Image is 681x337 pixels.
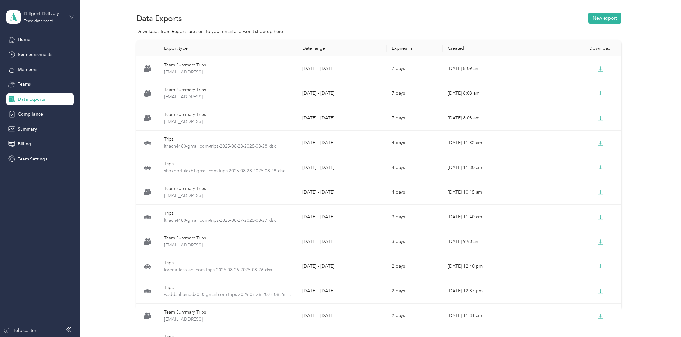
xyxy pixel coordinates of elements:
[387,279,443,304] td: 2 days
[443,56,532,81] td: [DATE] 8:09 am
[297,56,387,81] td: [DATE] - [DATE]
[387,40,443,56] th: Expires in
[18,66,37,73] span: Members
[4,327,36,334] button: Help center
[164,235,292,242] div: Team Summary Trips
[24,19,53,23] div: Team dashboard
[297,254,387,279] td: [DATE] - [DATE]
[164,259,292,266] div: Trips
[297,40,387,56] th: Date range
[443,304,532,328] td: [DATE] 11:31 am
[387,254,443,279] td: 2 days
[164,143,292,150] span: lthach4480-gmail.com-trips-2025-08-28-2025-08-28.xlsx
[164,69,292,76] span: team-summary-sbell@diligentusa.com-trips-2025-08-29-2025-08-29.xlsx
[297,180,387,205] td: [DATE] - [DATE]
[297,106,387,131] td: [DATE] - [DATE]
[164,86,292,93] div: Team Summary Trips
[18,141,31,147] span: Billing
[164,291,292,298] span: waddahhamed2010-gmail.com-trips-2025-08-26-2025-08-26.xlsx
[645,301,681,337] iframe: Everlance-gr Chat Button Frame
[164,62,292,69] div: Team Summary Trips
[164,160,292,168] div: Trips
[164,309,292,316] div: Team Summary Trips
[297,81,387,106] td: [DATE] - [DATE]
[443,155,532,180] td: [DATE] 11:30 am
[136,15,182,22] h1: Data Exports
[24,10,64,17] div: Diligent Delivery
[164,111,292,118] div: Team Summary Trips
[297,279,387,304] td: [DATE] - [DATE]
[18,126,37,133] span: Summary
[387,81,443,106] td: 7 days
[387,106,443,131] td: 7 days
[159,40,297,56] th: Export type
[297,304,387,328] td: [DATE] - [DATE]
[297,229,387,254] td: [DATE] - [DATE]
[297,155,387,180] td: [DATE] - [DATE]
[443,131,532,155] td: [DATE] 11:32 am
[18,51,52,58] span: Reimbursements
[443,180,532,205] td: [DATE] 10:15 am
[164,192,292,199] span: team-summary-sbell@diligentusa.com-trips-2025-08-28-2025-08-28.xlsx
[164,284,292,291] div: Trips
[387,56,443,81] td: 7 days
[443,205,532,229] td: [DATE] 11:40 am
[18,111,43,117] span: Compliance
[164,168,292,175] span: shokoortutakhil-gmail.com-trips-2025-08-28-2025-08-28.xlsx
[136,28,621,35] div: Downloads from Reports are sent to your email and won’t show up here.
[387,155,443,180] td: 4 days
[18,156,47,162] span: Team Settings
[588,13,621,24] button: New export
[164,93,292,100] span: team-summary-sbell@diligentusa.com-trips-2025-08-30-2025-08-30.xlsx
[387,304,443,328] td: 2 days
[164,316,292,323] span: team-summary-sbell@diligentusa.com-trips-2025-08-26-2025-08-26.xlsx
[297,205,387,229] td: [DATE] - [DATE]
[537,46,616,51] div: Download
[443,106,532,131] td: [DATE] 8:08 am
[164,266,292,273] span: lorena_lazo-aol.com-trips-2025-08-26-2025-08-26.xlsx
[443,81,532,106] td: [DATE] 8:08 am
[387,205,443,229] td: 3 days
[297,131,387,155] td: [DATE] - [DATE]
[18,36,30,43] span: Home
[164,210,292,217] div: Trips
[443,40,532,56] th: Created
[164,242,292,249] span: team-summary-sbell@diligentusa.com-trips-2025-08-27-2025-08-27.xlsx
[443,279,532,304] td: [DATE] 12:37 pm
[18,81,31,88] span: Teams
[443,254,532,279] td: [DATE] 12:40 pm
[387,229,443,254] td: 3 days
[164,217,292,224] span: lthach4480-gmail.com-trips-2025-08-27-2025-08-27.xlsx
[387,180,443,205] td: 4 days
[164,118,292,125] span: team-summary-sbell@diligentusa.com-trips-2025-08-31-2025-08-31.xlsx
[387,131,443,155] td: 4 days
[18,96,45,103] span: Data Exports
[164,185,292,192] div: Team Summary Trips
[164,136,292,143] div: Trips
[443,229,532,254] td: [DATE] 9:50 am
